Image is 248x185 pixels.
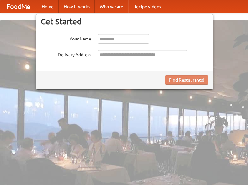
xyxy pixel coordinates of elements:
[41,50,91,58] label: Delivery Address
[41,34,91,42] label: Your Name
[95,0,128,13] a: Who we are
[165,75,208,85] button: Find Restaurants!
[41,17,208,26] h3: Get Started
[128,0,166,13] a: Recipe videos
[0,0,37,13] a: FoodMe
[59,0,95,13] a: How it works
[37,0,59,13] a: Home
